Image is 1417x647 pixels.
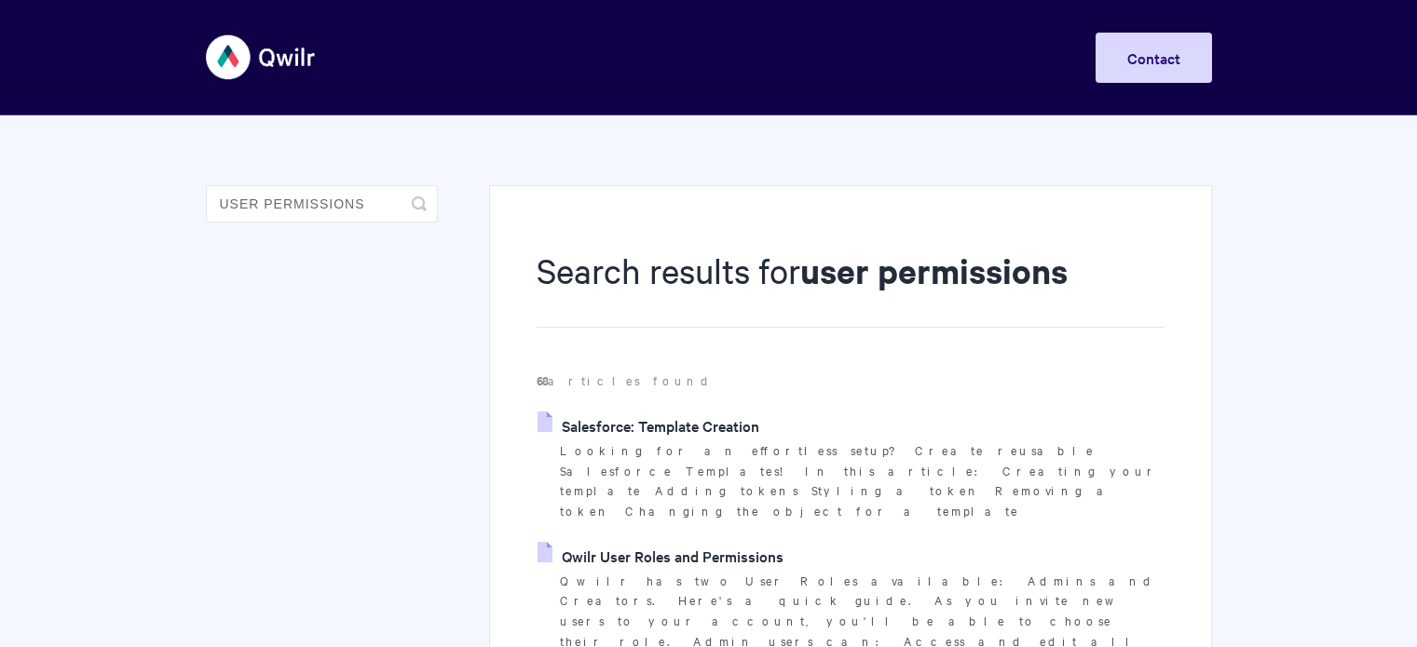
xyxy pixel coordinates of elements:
[537,247,1164,328] h1: Search results for
[800,248,1068,293] strong: user permissions
[206,22,317,92] img: Qwilr Help Center
[537,371,1164,391] p: articles found
[560,440,1164,521] p: Looking for an effortless setup? Create reusable Salesforce Templates! In this article: Creating ...
[538,542,783,570] a: Qwilr User Roles and Permissions
[206,185,438,222] input: Search
[1096,33,1212,83] a: Contact
[538,411,759,439] a: Salesforce: Template Creation
[537,371,548,389] strong: 68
